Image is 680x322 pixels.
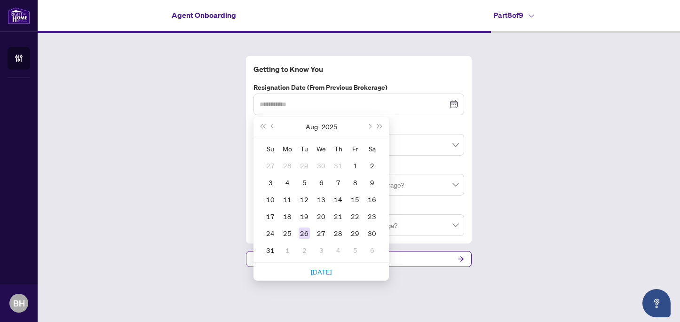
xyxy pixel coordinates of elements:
th: Fr [347,140,364,157]
td: 2025-08-28 [330,225,347,242]
div: 2 [299,244,310,256]
th: Su [262,140,279,157]
div: 20 [316,211,327,222]
button: Open asap [642,289,671,317]
button: Previous [246,251,355,267]
td: 2025-08-19 [296,208,313,225]
button: Choose a month [306,117,318,136]
td: 2025-07-31 [330,157,347,174]
td: 2025-08-12 [296,191,313,208]
img: logo [8,7,30,24]
div: 14 [332,194,344,205]
td: 2025-08-16 [364,191,380,208]
th: Th [330,140,347,157]
td: 2025-09-04 [330,242,347,259]
td: 2025-08-13 [313,191,330,208]
div: 24 [265,228,276,239]
div: 23 [366,211,378,222]
td: 2025-08-31 [262,242,279,259]
span: arrow-right [458,256,464,262]
td: 2025-08-29 [347,225,364,242]
div: 31 [332,160,344,171]
td: 2025-08-27 [313,225,330,242]
th: Sa [364,140,380,157]
td: 2025-08-10 [262,191,279,208]
td: 2025-09-02 [296,242,313,259]
div: 22 [349,211,361,222]
td: 2025-08-25 [279,225,296,242]
div: 3 [265,177,276,188]
td: 2025-08-04 [279,174,296,191]
button: Next month (PageDown) [364,117,374,136]
div: 1 [349,160,361,171]
h4: Agent Onboarding [172,9,236,21]
div: 26 [299,228,310,239]
td: 2025-08-15 [347,191,364,208]
div: 29 [349,228,361,239]
td: 2025-08-05 [296,174,313,191]
td: 2025-08-22 [347,208,364,225]
th: Tu [296,140,313,157]
td: 2025-08-07 [330,174,347,191]
td: 2025-09-05 [347,242,364,259]
span: BH [13,297,25,310]
td: 2025-08-20 [313,208,330,225]
div: 5 [299,177,310,188]
div: 13 [316,194,327,205]
div: 19 [299,211,310,222]
td: 2025-07-30 [313,157,330,174]
td: 2025-08-03 [262,174,279,191]
div: 30 [316,160,327,171]
div: 16 [366,194,378,205]
td: 2025-08-24 [262,225,279,242]
div: 1 [282,244,293,256]
td: 2025-08-09 [364,174,380,191]
div: 17 [265,211,276,222]
h4: Part 8 of 9 [493,9,534,21]
td: 2025-09-01 [279,242,296,259]
td: 2025-08-14 [330,191,347,208]
td: 2025-08-11 [279,191,296,208]
button: Next year (Control + right) [375,117,385,136]
div: 7 [332,177,344,188]
td: 2025-08-17 [262,208,279,225]
h4: Getting to Know You [253,63,464,75]
td: 2025-08-21 [330,208,347,225]
td: 2025-08-01 [347,157,364,174]
button: Choose a year [322,117,337,136]
div: 27 [316,228,327,239]
div: 15 [349,194,361,205]
div: 25 [282,228,293,239]
div: 11 [282,194,293,205]
div: 21 [332,211,344,222]
td: 2025-07-27 [262,157,279,174]
div: 6 [316,177,327,188]
div: 12 [299,194,310,205]
td: 2025-08-26 [296,225,313,242]
th: We [313,140,330,157]
div: 30 [366,228,378,239]
div: 27 [265,160,276,171]
td: 2025-08-18 [279,208,296,225]
div: 6 [366,244,378,256]
div: 8 [349,177,361,188]
div: 10 [265,194,276,205]
div: 28 [282,160,293,171]
td: 2025-07-28 [279,157,296,174]
td: 2025-07-29 [296,157,313,174]
div: 3 [316,244,327,256]
td: 2025-08-23 [364,208,380,225]
label: Resignation Date (from previous brokerage) [253,82,464,93]
td: 2025-08-08 [347,174,364,191]
div: 4 [332,244,344,256]
td: 2025-09-03 [313,242,330,259]
td: 2025-08-30 [364,225,380,242]
div: 5 [349,244,361,256]
button: Next [363,251,472,267]
div: 31 [265,244,276,256]
a: [DATE] [311,267,332,276]
th: Mo [279,140,296,157]
div: 29 [299,160,310,171]
div: 9 [366,177,378,188]
td: 2025-08-02 [364,157,380,174]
